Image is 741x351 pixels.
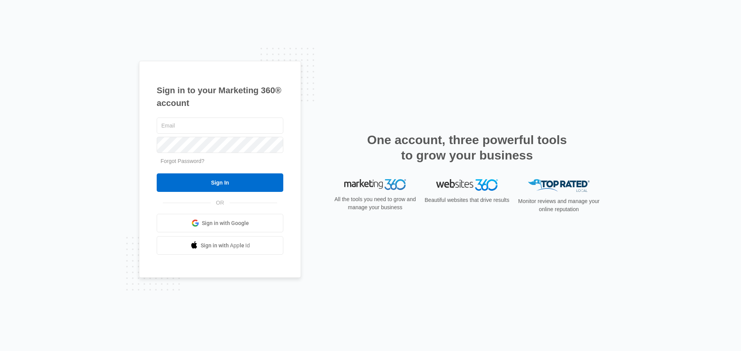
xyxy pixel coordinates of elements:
[157,118,283,134] input: Email
[161,158,205,164] a: Forgot Password?
[528,179,590,192] img: Top Rated Local
[516,197,602,213] p: Monitor reviews and manage your online reputation
[157,173,283,192] input: Sign In
[365,132,569,163] h2: One account, three powerful tools to grow your business
[424,196,510,204] p: Beautiful websites that drive results
[202,219,249,227] span: Sign in with Google
[157,84,283,109] h1: Sign in to your Marketing 360® account
[157,236,283,255] a: Sign in with Apple Id
[436,179,498,190] img: Websites 360
[344,179,406,190] img: Marketing 360
[157,214,283,232] a: Sign in with Google
[211,199,230,207] span: OR
[332,195,418,212] p: All the tools you need to grow and manage your business
[201,242,250,250] span: Sign in with Apple Id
